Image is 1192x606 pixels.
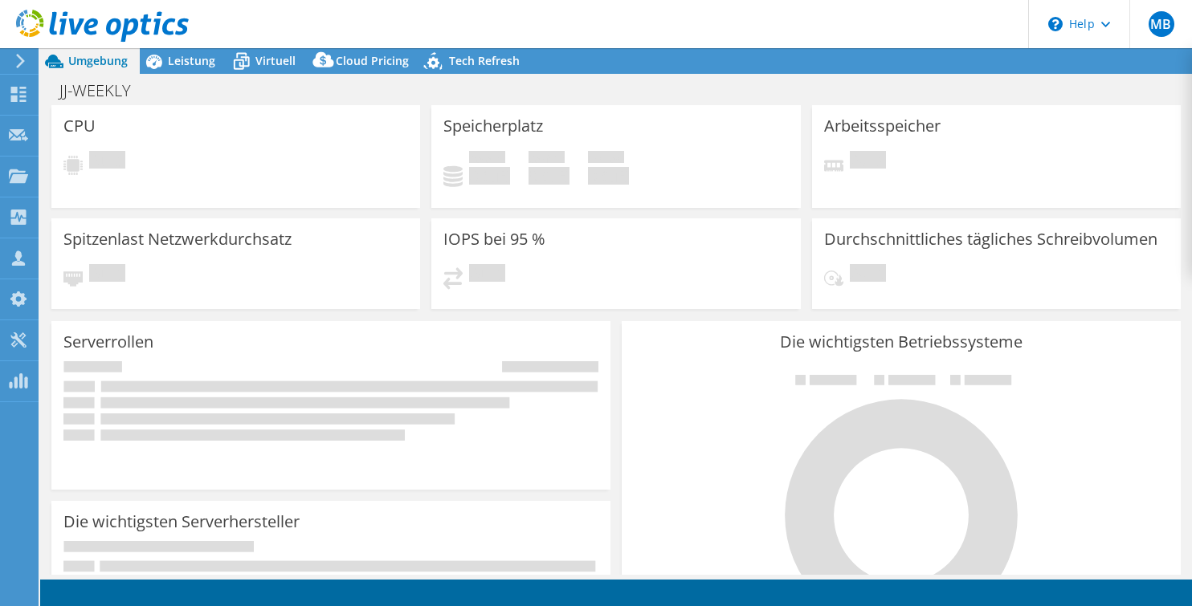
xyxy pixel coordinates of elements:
[89,264,125,286] span: Ausstehend
[255,53,296,68] span: Virtuell
[824,230,1157,248] h3: Durchschnittliches tägliches Schreibvolumen
[63,333,153,351] h3: Serverrollen
[1048,17,1063,31] svg: \n
[336,53,409,68] span: Cloud Pricing
[68,53,128,68] span: Umgebung
[634,333,1169,351] h3: Die wichtigsten Betriebssysteme
[469,151,505,167] span: Belegt
[824,117,941,135] h3: Arbeitsspeicher
[449,53,520,68] span: Tech Refresh
[63,117,96,135] h3: CPU
[850,151,886,173] span: Ausstehend
[443,117,543,135] h3: Speicherplatz
[63,513,300,531] h3: Die wichtigsten Serverhersteller
[850,264,886,286] span: Ausstehend
[1149,11,1174,37] span: MB
[588,151,624,167] span: Insgesamt
[443,230,545,248] h3: IOPS bei 95 %
[89,151,125,173] span: Ausstehend
[529,151,565,167] span: Verfügbar
[469,264,505,286] span: Ausstehend
[63,230,292,248] h3: Spitzenlast Netzwerkdurchsatz
[168,53,215,68] span: Leistung
[529,167,569,185] h4: 0 GiB
[52,82,156,100] h1: JJ-WEEKLY
[588,167,629,185] h4: 0 GiB
[469,167,510,185] h4: 0 GiB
